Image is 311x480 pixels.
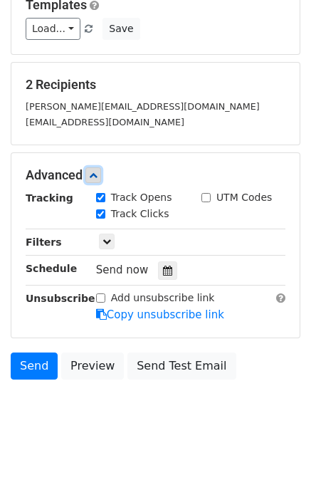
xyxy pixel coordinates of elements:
small: [EMAIL_ADDRESS][DOMAIN_NAME] [26,117,184,127]
span: Send now [96,264,149,276]
strong: Schedule [26,263,77,274]
a: Send [11,353,58,380]
small: [PERSON_NAME][EMAIL_ADDRESS][DOMAIN_NAME] [26,101,260,112]
h5: 2 Recipients [26,77,285,93]
a: Copy unsubscribe link [96,308,224,321]
a: Preview [61,353,124,380]
strong: Unsubscribe [26,293,95,304]
button: Save [102,18,139,40]
a: Load... [26,18,80,40]
label: Track Opens [111,190,172,205]
a: Send Test Email [127,353,236,380]
h5: Advanced [26,167,285,183]
label: Track Clicks [111,207,169,221]
strong: Tracking [26,192,73,204]
strong: Filters [26,236,62,248]
label: Add unsubscribe link [111,291,215,306]
iframe: Chat Widget [240,412,311,480]
label: UTM Codes [216,190,272,205]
